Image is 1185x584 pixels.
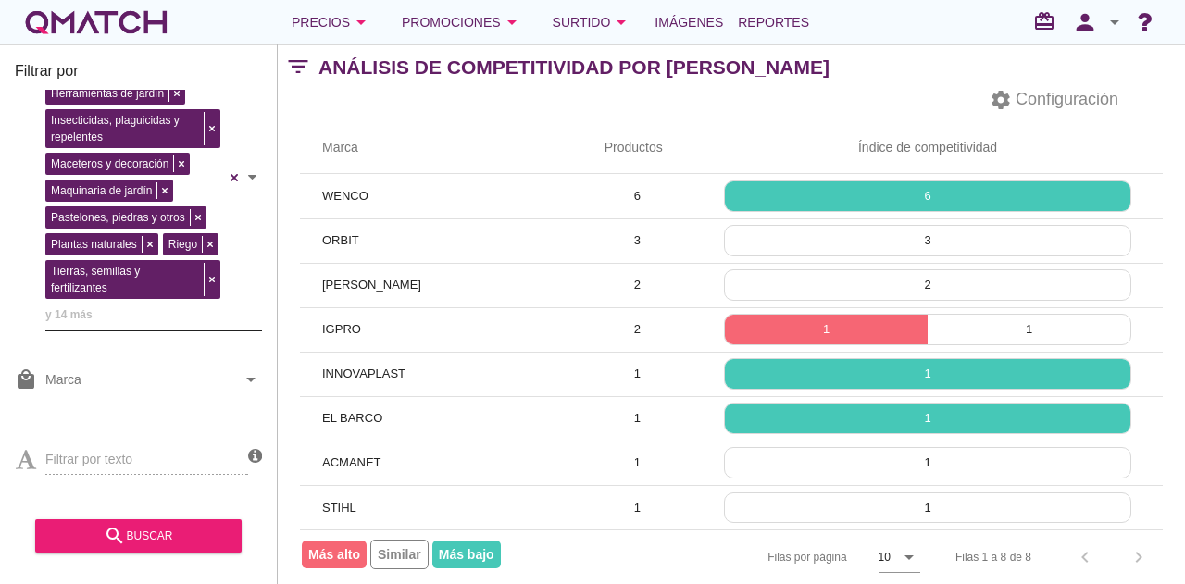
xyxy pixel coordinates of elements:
div: Clear all [225,24,243,330]
p: 1 [928,320,1130,339]
i: local_mall [15,368,37,391]
div: Surtido [553,11,633,33]
div: Filas por página [582,530,920,584]
button: Configuración [975,83,1133,117]
th: Productos: Not sorted. [582,122,692,174]
p: 1 [725,365,1130,383]
h2: Análisis de competitividad por [PERSON_NAME] [318,53,829,82]
td: 1 [582,352,692,396]
td: 6 [582,174,692,218]
span: [PERSON_NAME] [322,278,421,292]
span: Tierras, semillas y fertilizantes [46,263,204,296]
span: Herramientas de jardín [46,85,168,102]
span: ACMANET [322,455,381,469]
button: Promociones [387,4,538,41]
p: 1 [725,454,1130,472]
span: Reportes [738,11,809,33]
div: Filas 1 a 8 de 8 [955,549,1031,565]
h3: Filtrar por [15,60,262,90]
i: arrow_drop_down [240,368,262,391]
p: 1 [725,499,1130,517]
td: 1 [582,485,692,529]
span: ORBIT [322,233,359,247]
i: filter_list [278,67,318,68]
span: Plantas naturales [46,236,142,253]
p: 3 [725,231,1130,250]
td: 2 [582,263,692,307]
span: Configuración [1012,87,1118,112]
span: Riego [164,236,202,253]
i: arrow_drop_down [610,11,632,33]
i: arrow_drop_down [350,11,372,33]
td: 1 [582,441,692,485]
th: Marca: Not sorted. [300,122,582,174]
span: Maceteros y decoración [46,155,173,172]
i: person [1066,9,1104,35]
div: Promociones [402,11,523,33]
button: Precios [277,4,387,41]
p: 6 [725,187,1130,205]
i: arrow_drop_down [1104,11,1126,33]
span: Más bajo [432,541,501,568]
p: 1 [725,409,1130,428]
span: Pastelones, piedras y otros [46,209,190,226]
span: Imágenes [655,11,723,33]
td: 3 [582,218,692,263]
div: 10 [879,549,891,565]
div: buscar [50,525,227,547]
span: y 14 más [45,305,93,324]
p: 2 [725,276,1130,294]
i: redeem [1033,10,1063,32]
a: white-qmatch-logo [22,4,170,41]
button: buscar [35,519,242,553]
span: IGPRO [322,322,361,336]
span: WENCO [322,189,368,203]
span: Insecticidas, plaguicidas y repelentes [46,112,204,145]
a: Reportes [730,4,817,41]
span: Maquinaria de jardín [46,182,156,199]
span: Similar [370,540,429,569]
p: 1 [725,320,928,339]
a: Imágenes [647,4,730,41]
button: Surtido [538,4,648,41]
th: Índice de competitividad: Not sorted. [692,122,1163,174]
td: 1 [582,396,692,441]
span: EL BARCO [322,411,382,425]
div: Precios [292,11,372,33]
td: 2 [582,307,692,352]
span: INNOVAPLAST [322,367,405,380]
span: STIHL [322,501,356,515]
i: search [104,525,126,547]
span: Más alto [302,541,367,568]
i: arrow_drop_down [501,11,523,33]
i: settings [990,89,1012,111]
i: arrow_drop_down [898,546,920,568]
